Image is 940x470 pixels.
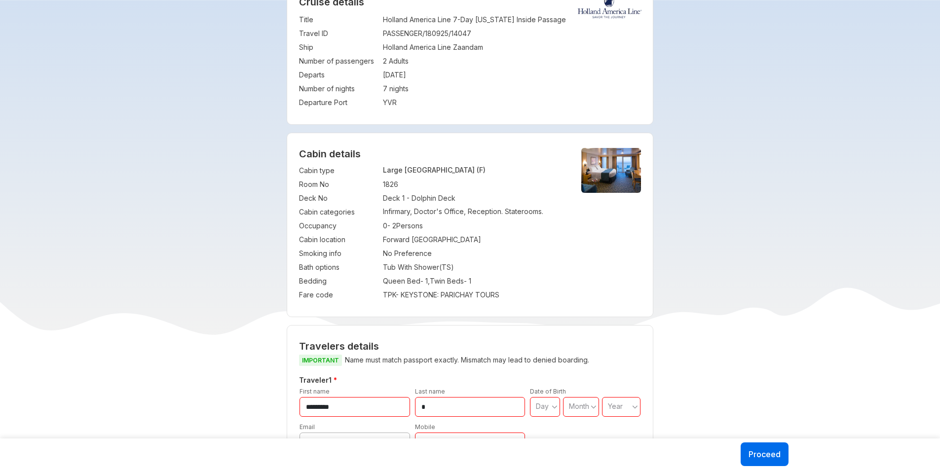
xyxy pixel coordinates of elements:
td: No Preference [383,247,564,260]
td: : [378,260,383,274]
td: : [378,191,383,205]
svg: angle down [632,402,638,412]
td: Holland America Line 7-Day [US_STATE] Inside Passage [383,13,641,27]
td: : [378,233,383,247]
div: TPK - KEYSTONE: PARICHAY TOURS [383,290,564,300]
p: Infirmary, Doctor's Office, Reception. Staterooms. [383,207,564,216]
td: : [378,68,383,82]
td: : [378,247,383,260]
td: : [378,82,383,96]
svg: angle down [591,402,597,412]
td: : [378,54,383,68]
td: : [378,205,383,219]
td: YVR [383,96,641,109]
td: Departs [299,68,378,82]
td: Bath options [299,260,378,274]
label: Date of Birth [530,388,566,395]
label: First name [300,388,330,395]
span: Year [608,402,623,410]
td: Departure Port [299,96,378,109]
td: Deck 1 - Dolphin Deck [383,191,564,205]
h2: Travelers details [299,340,641,352]
td: Title [299,13,378,27]
label: Email [300,423,315,431]
label: Last name [415,388,445,395]
td: Tub With Shower ( TS ) [383,260,564,274]
td: Cabin location [299,233,378,247]
td: Occupancy [299,219,378,233]
p: Large [GEOGRAPHIC_DATA] [383,166,564,174]
td: 7 nights [383,82,641,96]
td: 0 - 2 Persons [383,219,564,233]
td: Forward [GEOGRAPHIC_DATA] [383,233,564,247]
h4: Cabin details [299,148,641,160]
span: (F) [477,166,486,174]
td: : [378,13,383,27]
td: 2 Adults [383,54,641,68]
span: Twin Beds - 1 [430,277,471,285]
td: Smoking info [299,247,378,260]
p: Name must match passport exactly. Mismatch may lead to denied boarding. [299,354,641,366]
td: 1826 [383,178,564,191]
label: Mobile [415,423,435,431]
td: : [378,164,383,178]
td: Deck No [299,191,378,205]
td: Travel ID [299,27,378,40]
td: Ship [299,40,378,54]
span: Queen Bed - 1 , [383,277,430,285]
span: Day [536,402,549,410]
td: [DATE] [383,68,641,82]
td: Fare code [299,288,378,302]
td: : [378,27,383,40]
td: Number of passengers [299,54,378,68]
td: Bedding [299,274,378,288]
td: Cabin categories [299,205,378,219]
td: Cabin type [299,164,378,178]
td: : [378,288,383,302]
td: : [378,274,383,288]
span: Month [569,402,589,410]
td: : [378,96,383,109]
span: IMPORTANT [299,355,342,366]
td: Holland America Line Zaandam [383,40,641,54]
button: Proceed [741,442,789,466]
td: Number of nights [299,82,378,96]
svg: angle down [552,402,558,412]
td: : [378,178,383,191]
td: : [378,40,383,54]
td: : [378,219,383,233]
td: Room No [299,178,378,191]
td: PASSENGER/180925/14047 [383,27,641,40]
h5: Traveler 1 [297,374,643,386]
